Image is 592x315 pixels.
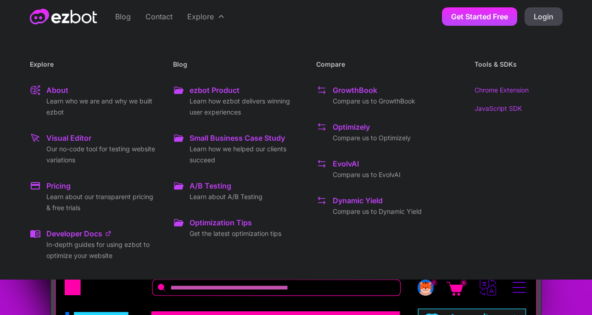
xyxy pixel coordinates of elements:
a: Dynamic YieldCompare us to Dynamic Yield [316,191,445,221]
a: JavaScript SDK [475,103,563,114]
a: Chrome Extension [475,85,563,96]
div: Dynamic Yield [333,195,383,206]
a: Developer DocsIn-depth guides for using ezbot to optimize your website [30,224,158,265]
h4: Compare [316,55,445,74]
a: ezbot ProductLearn how ezbot delivers winning user experiences [173,81,302,121]
div: About [46,85,68,96]
p: Compare us to Dynamic Yield [333,206,422,217]
div: GrowthBook [333,85,377,96]
div: Explore [187,11,214,22]
a: Visual EditorOur no-code tool for testing website variations [30,129,158,169]
a: GrowthBookCompare us to GrowthBook [316,81,445,110]
div: EvolvAI [333,158,359,169]
h4: Blog [173,55,302,74]
p: Compare us to GrowthBook [333,96,415,107]
a: Optimization TipsGet the latest optimization tips [173,213,302,243]
a: home [30,9,97,24]
p: Learn who we are and why we built ezbot [46,96,158,118]
p: Learn about A/B Testing [190,191,262,202]
div: Optimizely [333,121,370,132]
a: A/B TestingLearn about A/B Testing [173,177,302,206]
p: Our no-code tool for testing website variations [46,143,158,166]
div: A/B Testing [190,180,231,191]
p: Get the latest optimization tips [190,228,281,239]
div: Optimization Tips [190,217,252,228]
p: Learn how we helped our clients succeed [190,143,302,166]
a: Login [525,7,563,26]
a: EvolvAICompare us to EvolvAI [316,155,445,184]
div: Small Business Case Study [190,132,285,143]
a: Small Business Case StudyLearn how we helped our clients succeed [173,129,302,169]
p: Learn about our transparent pricing & free trials [46,191,158,213]
h4: Explore [30,55,158,74]
h4: Tools & SDKs [475,55,517,74]
p: In-depth guides for using ezbot to optimize your website [46,239,158,261]
div: Developer Docs [46,228,102,239]
a: Get Started Free [442,7,517,26]
p: Learn how ezbot delivers winning user experiences [190,96,302,118]
p: Compare us to Optimizely [333,132,411,143]
div: Visual Editor [46,132,91,143]
a: OptimizelyCompare us to Optimizely [316,118,445,147]
a: PricingLearn about our transparent pricing & free trials [30,177,158,217]
div: Pricing [46,180,71,191]
a: AboutLearn who we are and why we built ezbot [30,81,158,121]
p: Compare us to EvolvAI [333,169,401,180]
div: ezbot Product [190,85,240,96]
